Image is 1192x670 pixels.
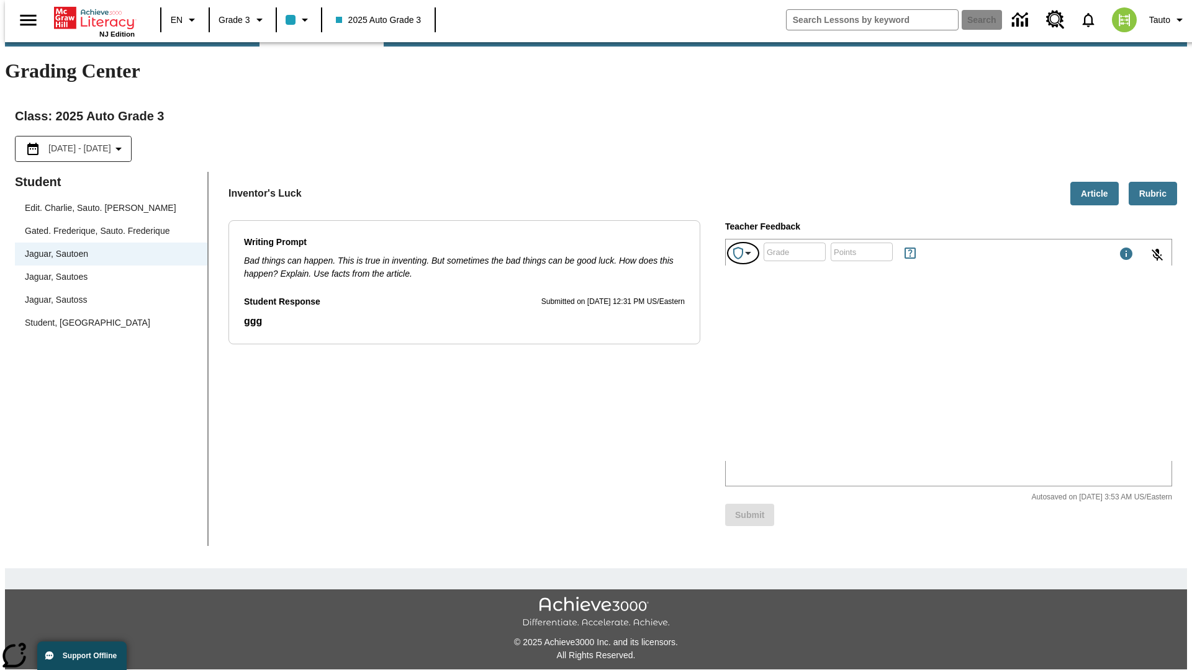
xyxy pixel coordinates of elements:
img: Achieve3000 Differentiate Accelerate Achieve [522,597,670,628]
p: Writing Prompt [244,236,685,249]
button: Open side menu [10,2,47,38]
div: Gated. Frederique, Sauto. Frederique [15,220,207,243]
button: Rules for Earning Points and Achievements, Will open in new tab [898,241,923,266]
button: Class color is light blue. Change class color [281,9,317,31]
a: Data Center [1005,3,1039,37]
div: Home [54,4,135,38]
p: Teacher Feedback [725,220,1172,234]
p: Bad things can happen. This is true in inventing. But sometimes the bad things can be good luck. ... [244,254,685,280]
input: Grade: Letters, numbers, %, + and - are allowed. [764,236,826,269]
div: Edit. Charlie, Sauto. [PERSON_NAME] [15,197,207,220]
span: EN [171,14,183,27]
button: Rubric, Will open in new tab [1129,182,1177,206]
div: Maximum 1000 characters Press Escape to exit toolbar and use left and right arrow keys to access ... [1119,246,1134,264]
div: Points: Must be equal to or less than 25. [831,243,893,261]
div: Jaguar, Sautoss [15,288,207,311]
input: Points: Must be equal to or less than 25. [831,236,893,269]
p: Autosaved on [DATE] 3:53 AM US/Eastern [1006,491,1172,504]
p: Inventor's Luck [228,186,302,201]
p: All Rights Reserved. [5,649,1187,662]
div: Jaguar, Sautoen [15,243,207,266]
div: Grade: Letters, numbers, %, + and - are allowed. [764,243,826,261]
body: Type your response here. [5,10,181,21]
div: Student, [GEOGRAPHIC_DATA] [25,316,150,329]
button: Click to activate and allow voice recognition [1142,240,1172,270]
button: Support Offline [37,641,127,670]
a: Home [54,6,135,30]
div: Student, [GEOGRAPHIC_DATA] [15,311,207,334]
button: Grade: Grade 3, Select a grade [214,9,272,31]
span: NJ Edition [99,30,135,38]
button: Article, Will open in new tab [1070,182,1119,206]
div: Edit. Charlie, Sauto. [PERSON_NAME] [25,202,176,215]
input: search field [787,10,958,30]
div: Gated. Frederique, Sauto. Frederique [25,225,169,238]
p: ggg [244,314,685,329]
div: Jaguar, Sautoen [25,248,88,261]
button: Achievements [726,241,761,266]
span: 2025 Auto Grade 3 [336,14,422,27]
div: Jaguar, Sautoes [15,266,207,288]
span: Support Offline [63,651,117,660]
button: Select the date range menu item [20,141,126,156]
button: Profile/Settings [1144,9,1192,31]
p: Student Response [244,295,320,309]
p: Submitted on [DATE] 12:31 PM US/Eastern [541,296,685,308]
div: Jaguar, Sautoss [25,293,87,306]
button: Select a new avatar [1104,4,1144,36]
h1: Grading Center [5,60,1187,83]
a: Notifications [1072,4,1104,36]
div: Jaguar, Sautoes [25,270,88,284]
p: Student Response [244,314,685,329]
span: Grade 3 [219,14,250,27]
svg: Collapse Date Range Filter [111,141,126,156]
h2: Class : 2025 Auto Grade 3 [15,106,1177,126]
a: Resource Center, Will open in new tab [1039,3,1072,37]
span: Tauto [1149,14,1170,27]
button: Language: EN, Select a language [165,9,205,31]
span: [DATE] - [DATE] [48,142,111,155]
p: Student [15,172,207,192]
img: avatar image [1112,7,1137,32]
p: © 2025 Achieve3000 Inc. and its licensors. [5,636,1187,649]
